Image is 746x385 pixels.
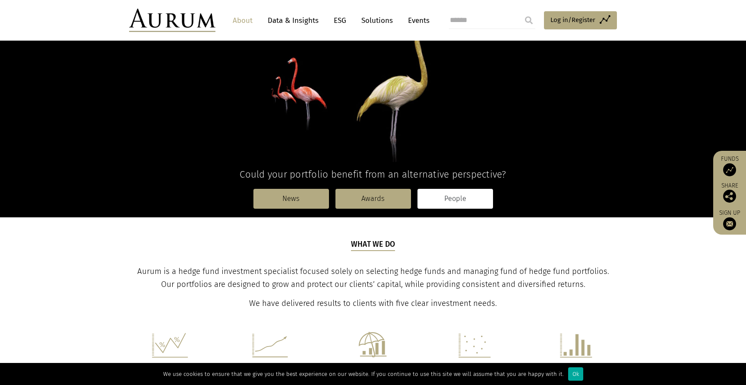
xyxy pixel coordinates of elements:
img: Share this post [723,190,736,203]
a: Log in/Register [544,11,617,29]
img: Aurum [129,9,215,32]
a: Data & Insights [263,13,323,29]
a: About [228,13,257,29]
div: Ok [568,367,583,381]
img: Sign up to our newsletter [723,217,736,230]
h4: Could your portfolio benefit from an alternative perspective? [129,169,617,180]
a: Funds [718,155,742,176]
a: Awards [335,189,411,209]
input: Submit [520,12,537,29]
span: Log in/Register [550,15,595,25]
a: ESG [329,13,351,29]
div: Share [718,183,742,203]
a: Sign up [718,209,742,230]
a: News [253,189,329,209]
h5: What we do [351,239,395,251]
span: We have delivered results to clients with five clear investment needs. [249,299,497,308]
img: Access Funds [723,163,736,176]
a: People [417,189,493,209]
span: Aurum is a hedge fund investment specialist focused solely on selecting hedge funds and managing ... [137,267,609,289]
a: Events [404,13,430,29]
a: Solutions [357,13,397,29]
